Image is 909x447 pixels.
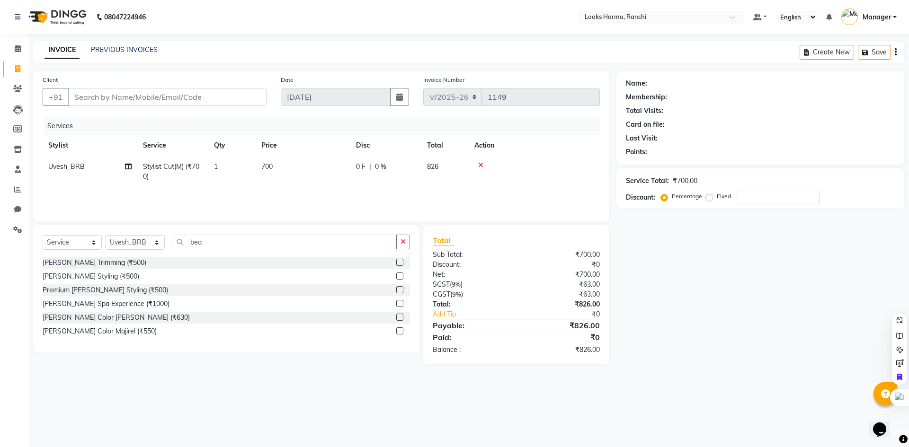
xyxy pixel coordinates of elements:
[433,280,450,289] span: SGST
[68,88,267,106] input: Search by Name/Mobile/Email/Code
[626,106,663,116] div: Total Visits:
[143,162,199,181] span: Stylist Cut(M) (₹700)
[43,135,137,156] th: Stylist
[469,135,600,156] th: Action
[375,162,386,172] span: 0 %
[869,409,900,438] iframe: chat widget
[516,299,606,309] div: ₹826.00
[421,135,469,156] th: Total
[172,235,397,249] input: Search or Scan
[516,280,606,289] div: ₹63.00
[800,45,854,60] button: Create New
[104,4,146,30] b: 08047224946
[369,162,371,172] span: |
[45,42,80,59] a: INVOICE
[44,117,607,135] div: Services
[433,290,450,298] span: CGST
[43,285,168,295] div: Premium [PERSON_NAME] Styling (₹500)
[433,236,454,245] span: Total
[426,270,516,280] div: Net:
[426,289,516,299] div: ( )
[516,260,606,270] div: ₹0
[43,272,139,281] div: [PERSON_NAME] Styling (₹500)
[426,299,516,309] div: Total:
[48,162,85,171] span: Uvesh_BRB
[858,45,891,60] button: Save
[281,76,294,84] label: Date
[423,76,464,84] label: Invoice Number
[261,162,273,171] span: 700
[356,162,365,172] span: 0 F
[214,162,218,171] span: 1
[516,320,606,331] div: ₹826.00
[426,345,516,355] div: Balance :
[426,260,516,270] div: Discount:
[24,4,89,30] img: logo
[137,135,208,156] th: Service
[426,280,516,289] div: ( )
[626,79,647,88] div: Name:
[626,176,669,186] div: Service Total:
[91,45,158,54] a: PREVIOUS INVOICES
[452,290,461,298] span: 9%
[516,332,606,343] div: ₹0
[350,135,421,156] th: Disc
[626,147,647,157] div: Points:
[626,120,665,130] div: Card on file:
[673,176,697,186] div: ₹700.00
[426,320,516,331] div: Payable:
[516,289,606,299] div: ₹63.00
[863,12,891,22] span: Manager
[531,309,606,319] div: ₹0
[452,280,461,288] span: 9%
[516,345,606,355] div: ₹826.00
[208,135,256,156] th: Qty
[43,326,157,336] div: [PERSON_NAME] Color Majirel (₹550)
[426,332,516,343] div: Paid:
[426,250,516,260] div: Sub Total:
[516,270,606,280] div: ₹700.00
[43,76,58,84] label: Client
[516,250,606,260] div: ₹700.00
[626,92,667,102] div: Membership:
[626,133,658,143] div: Last Visit:
[43,313,190,323] div: [PERSON_NAME] Color [PERSON_NAME] (₹630)
[43,258,146,268] div: [PERSON_NAME] Trimming (₹500)
[256,135,350,156] th: Price
[841,9,858,25] img: Manager
[43,88,69,106] button: +91
[427,162,438,171] span: 826
[626,193,655,202] div: Discount:
[672,192,702,201] label: Percentage
[43,299,169,309] div: [PERSON_NAME] Spa Experience (₹1000)
[717,192,731,201] label: Fixed
[426,309,531,319] a: Add Tip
